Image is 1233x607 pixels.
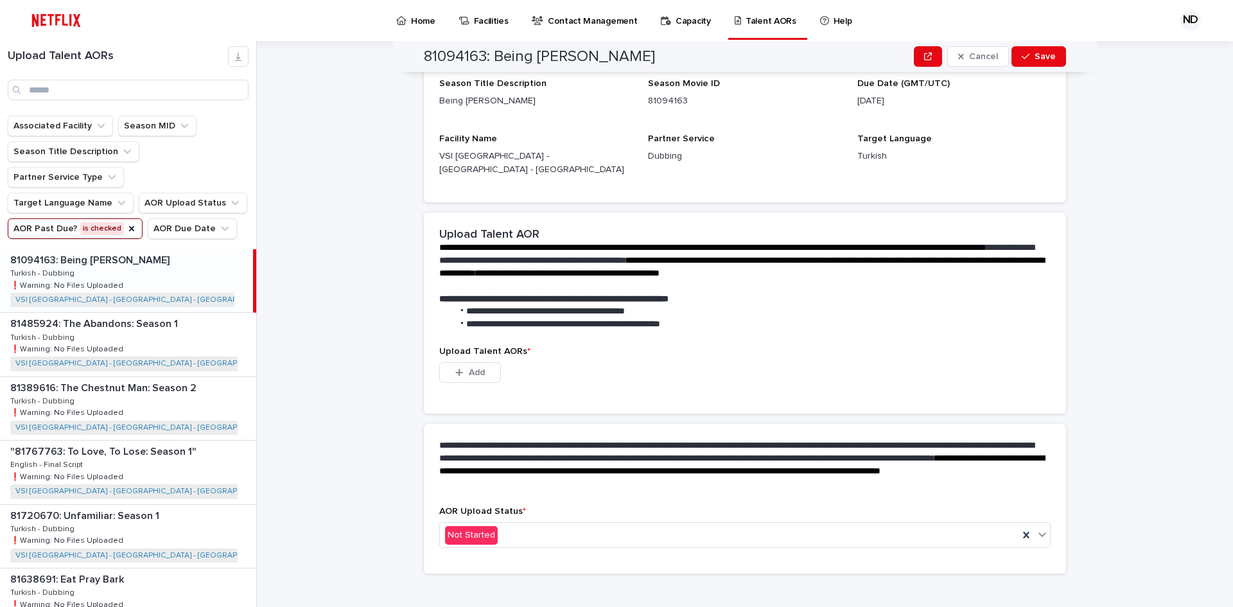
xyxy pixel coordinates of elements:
[648,79,720,88] span: Season Movie ID
[10,279,126,290] p: ❗️Warning: No Files Uploaded
[10,586,77,597] p: Turkish - Dubbing
[424,48,655,66] h2: 81094163: Being [PERSON_NAME]
[15,359,275,368] a: VSI [GEOGRAPHIC_DATA] - [GEOGRAPHIC_DATA] - [GEOGRAPHIC_DATA]
[1180,10,1201,31] div: ND
[15,295,275,304] a: VSI [GEOGRAPHIC_DATA] - [GEOGRAPHIC_DATA] - [GEOGRAPHIC_DATA]
[10,252,172,267] p: 81094163: Being [PERSON_NAME]
[26,8,87,33] img: ifQbXi3ZQGMSEF7WDB7W
[10,394,77,406] p: Turkish - Dubbing
[8,167,124,188] button: Partner Service Type
[10,522,77,534] p: Turkish - Dubbing
[8,80,249,100] input: Search
[439,228,539,242] h2: Upload Talent AOR
[10,380,199,394] p: 81389616: The Chestnut Man: Season 2
[10,507,162,522] p: 81720670: Unfamiliar: Season 1
[857,134,932,143] span: Target Language
[10,534,126,545] p: ❗️Warning: No Files Uploaded
[439,150,633,177] p: VSI [GEOGRAPHIC_DATA] - [GEOGRAPHIC_DATA] - [GEOGRAPHIC_DATA]
[439,94,633,108] p: Being [PERSON_NAME]
[8,193,134,213] button: Target Language Name
[1011,46,1066,67] button: Save
[439,79,547,88] span: Season Title Description
[8,49,228,64] h1: Upload Talent AORs
[8,116,113,136] button: Associated Facility
[10,342,126,354] p: ❗️Warning: No Files Uploaded
[10,470,126,482] p: ❗️Warning: No Files Uploaded
[8,141,139,162] button: Season Title Description
[439,347,530,356] span: Upload Talent AORs
[439,362,501,383] button: Add
[10,267,77,278] p: Turkish - Dubbing
[648,94,841,108] p: 81094163
[15,551,275,560] a: VSI [GEOGRAPHIC_DATA] - [GEOGRAPHIC_DATA] - [GEOGRAPHIC_DATA]
[10,406,126,418] p: ❗️Warning: No Files Uploaded
[118,116,197,136] button: Season MID
[8,218,143,239] button: AOR Past Due?
[15,423,275,432] a: VSI [GEOGRAPHIC_DATA] - [GEOGRAPHIC_DATA] - [GEOGRAPHIC_DATA]
[857,150,1051,163] p: Turkish
[15,487,275,496] a: VSI [GEOGRAPHIC_DATA] - [GEOGRAPHIC_DATA] - [GEOGRAPHIC_DATA]
[857,79,950,88] span: Due Date (GMT/UTC)
[10,315,180,330] p: 81485924: The Abandons: Season 1
[445,526,498,545] div: Not Started
[439,134,497,143] span: Facility Name
[139,193,247,213] button: AOR Upload Status
[10,443,199,458] p: "81767763: To Love, To Lose: Season 1"
[439,507,526,516] span: AOR Upload Status
[648,150,841,163] p: Dubbing
[10,331,77,342] p: Turkish - Dubbing
[947,46,1009,67] button: Cancel
[857,94,1051,108] p: [DATE]
[10,458,85,470] p: English - Final Script
[648,134,715,143] span: Partner Service
[1035,52,1056,61] span: Save
[969,52,998,61] span: Cancel
[469,368,485,377] span: Add
[10,571,127,586] p: 81638691: Eat Pray Bark
[148,218,237,239] button: AOR Due Date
